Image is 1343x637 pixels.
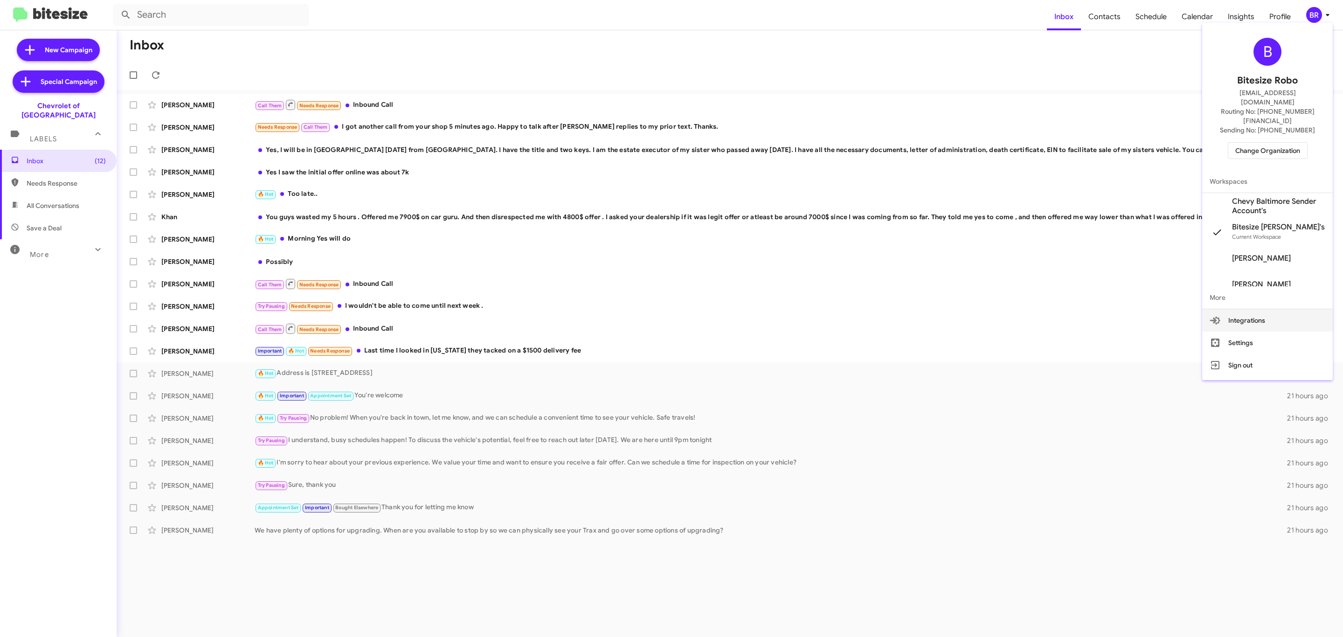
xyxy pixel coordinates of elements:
span: More [1202,286,1333,309]
div: B [1253,38,1281,66]
span: Bitesize [PERSON_NAME]'s [1232,222,1325,232]
span: [EMAIL_ADDRESS][DOMAIN_NAME] [1213,88,1322,107]
button: Change Organization [1228,142,1308,159]
button: Integrations [1202,309,1333,332]
button: Sign out [1202,354,1333,376]
span: Current Workspace [1232,233,1281,240]
span: [PERSON_NAME] [1232,254,1291,263]
span: Workspaces [1202,170,1333,193]
span: [PERSON_NAME] [1232,280,1291,289]
button: Settings [1202,332,1333,354]
span: Routing No: [PHONE_NUMBER][FINANCIAL_ID] [1213,107,1322,125]
span: Change Organization [1235,143,1300,159]
span: Chevy Baltimore Sender Account's [1232,197,1325,215]
span: Sending No: [PHONE_NUMBER] [1220,125,1315,135]
span: Bitesize Robo [1237,73,1298,88]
